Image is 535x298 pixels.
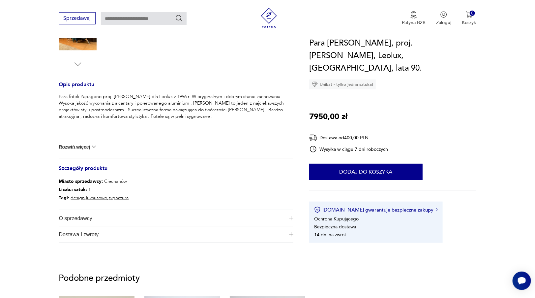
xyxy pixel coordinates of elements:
[436,11,451,26] button: Zaloguj
[289,216,293,220] img: Ikona plusa
[309,134,317,142] img: Ikona dostawy
[314,207,321,213] img: Ikona certyfikatu
[314,223,356,230] li: Bezpieczna dostawa
[109,195,129,201] a: sygnatura
[309,37,476,75] h1: Para [PERSON_NAME], proj. [PERSON_NAME], Leolux, [GEOGRAPHIC_DATA], lata 90.
[402,11,426,26] button: Patyna B2B
[436,208,438,212] img: Ikona strzałki w prawo
[59,226,284,242] span: Dostawa i zwroty
[289,232,293,237] img: Ikona plusa
[59,93,294,120] p: Para foteli Papageno proj. [PERSON_NAME] dla Leolux z 1996 r. W oryginalnym i dobrym stanie zacho...
[59,144,97,150] button: Rozwiń więcej
[59,210,284,226] span: O sprzedawcy
[309,164,423,180] button: Dodaj do koszyka
[466,11,472,18] img: Ikona koszyka
[59,177,129,185] p: Ciechanów
[402,19,426,26] p: Patyna B2B
[309,111,347,123] p: 7950,00 zł
[314,231,346,238] li: 14 dni na zwrot
[259,8,279,28] img: Patyna - sklep z meblami i dekoracjami vintage
[59,194,129,202] p: , ,
[314,207,438,213] button: [DOMAIN_NAME] gwarantuje bezpieczne zakupy
[59,185,129,194] p: 1
[86,195,107,201] a: luksusowo
[309,134,388,142] div: Dostawa od 400,00 PLN
[312,82,318,87] img: Ikona diamentu
[59,274,476,282] p: Podobne przedmioty
[309,80,376,89] div: Unikat - tylko jedna sztuka!
[59,186,87,193] b: Liczba sztuk:
[410,11,417,18] img: Ikona medalu
[59,166,294,177] h3: Szczegóły produktu
[436,19,451,26] p: Zaloguj
[309,145,388,153] div: Wysyłka w ciągu 7 dni roboczych
[59,226,294,242] button: Ikona plusaDostawa i zwroty
[175,14,183,22] button: Szukaj
[59,12,96,24] button: Sprzedawaj
[59,83,294,93] h3: Opis produktu
[462,19,476,26] p: Koszyk
[314,215,359,222] li: Ochrona Kupującego
[462,11,476,26] button: 0Koszyk
[91,144,97,150] img: chevron down
[470,11,475,16] div: 0
[59,178,103,184] b: Miasto sprzedawcy :
[440,11,447,18] img: Ikonka użytkownika
[402,11,426,26] a: Ikona medaluPatyna B2B
[513,272,531,290] iframe: Smartsupp widget button
[59,195,70,201] b: Tagi:
[71,195,85,201] a: design
[59,210,294,226] button: Ikona plusaO sprzedawcy
[59,17,96,21] a: Sprzedawaj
